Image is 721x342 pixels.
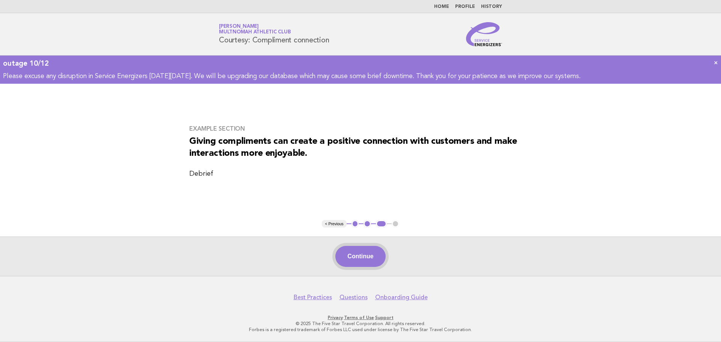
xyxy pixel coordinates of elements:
[714,59,718,66] a: ×
[434,5,449,9] a: Home
[376,220,387,227] button: 3
[189,125,532,133] h3: Example Section
[131,315,590,321] p: · ·
[219,24,291,35] a: [PERSON_NAME]Multnomah Athletic Club
[375,315,394,320] a: Support
[219,30,291,35] span: Multnomah Athletic Club
[131,321,590,327] p: © 2025 The Five Star Travel Corporation. All rights reserved.
[375,294,428,301] a: Onboarding Guide
[364,220,371,227] button: 2
[344,315,374,320] a: Terms of Use
[481,5,502,9] a: History
[3,59,718,68] div: outage 10/12
[339,294,368,301] a: Questions
[351,220,359,227] button: 1
[189,169,532,179] p: Debrief
[219,24,329,44] h1: Courtesy: Compliment connection
[466,22,502,46] img: Service Energizers
[3,72,718,81] p: Please excuse any disruption in Service Energizers [DATE][DATE]. We will be upgrading our databas...
[455,5,475,9] a: Profile
[294,294,332,301] a: Best Practices
[131,327,590,333] p: Forbes is a registered trademark of Forbes LLC used under license by The Five Star Travel Corpora...
[335,246,385,267] button: Continue
[189,137,517,158] strong: Giving compliments can create a positive connection with customers and make interactions more enj...
[328,315,343,320] a: Privacy
[322,220,346,227] button: < Previous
